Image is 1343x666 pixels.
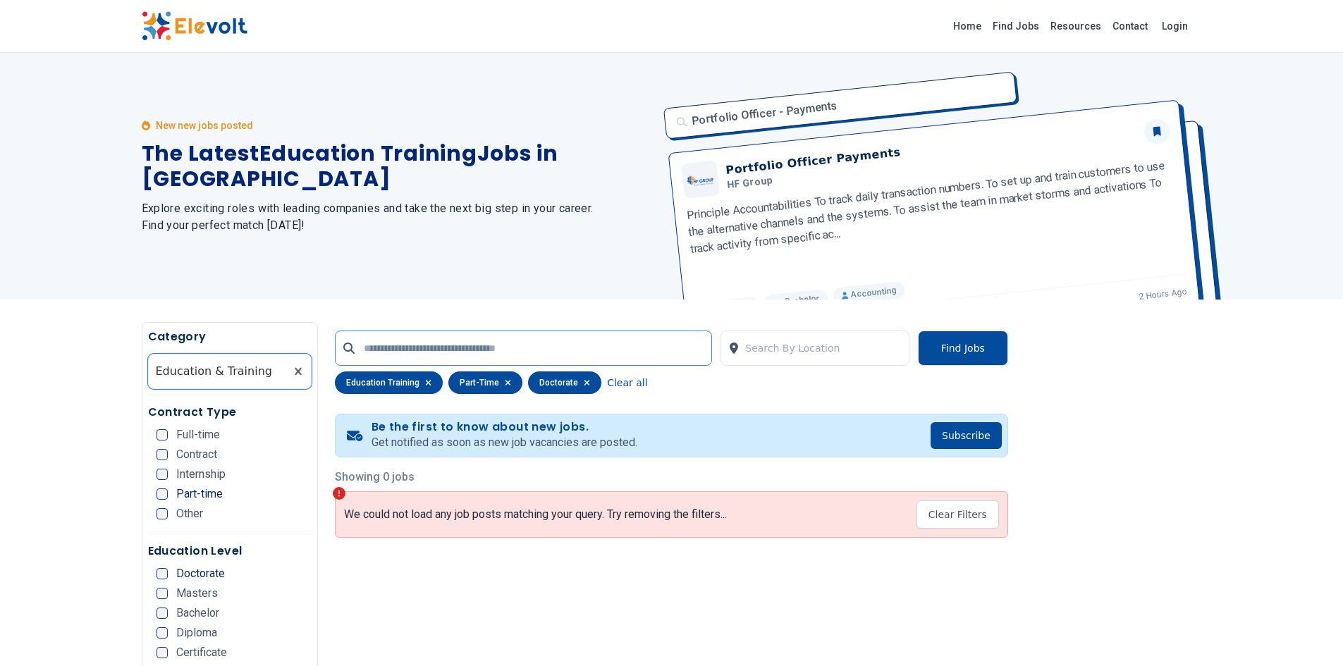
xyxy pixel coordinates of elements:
span: Internship [176,469,226,480]
span: Bachelor [176,608,219,619]
h5: Contract Type [148,404,312,421]
p: We could not load any job posts matching your query. Try removing the filters... [344,507,727,522]
a: Login [1153,12,1196,40]
p: New new jobs posted [156,118,253,132]
img: Elevolt [142,11,247,41]
input: Full-time [157,429,168,440]
input: Contract [157,449,168,460]
span: Diploma [176,627,217,639]
button: Clear Filters [916,500,999,529]
input: Part-time [157,488,168,500]
span: Contract [176,449,217,460]
h5: Education Level [148,543,312,560]
div: part-time [448,371,522,394]
h2: Explore exciting roles with leading companies and take the next big step in your career. Find you... [142,200,655,234]
a: Resources [1045,15,1107,37]
span: Masters [176,588,218,599]
span: Part-time [176,488,223,500]
a: Contact [1107,15,1153,37]
button: Subscribe [931,422,1002,449]
span: Full-time [176,429,220,440]
input: Bachelor [157,608,168,619]
p: Get notified as soon as new job vacancies are posted. [372,434,637,451]
input: Internship [157,469,168,480]
button: Find Jobs [918,331,1008,366]
a: Home [948,15,987,37]
input: Other [157,508,168,519]
div: doctorate [528,371,601,394]
span: Doctorate [176,568,225,579]
span: Other [176,508,203,519]
input: Certificate [157,647,168,658]
h1: The Latest Education Training Jobs in [GEOGRAPHIC_DATA] [142,141,655,192]
input: Masters [157,588,168,599]
div: education training [335,371,443,394]
iframe: Chat Widget [1273,598,1343,666]
h4: Be the first to know about new jobs. [372,420,637,434]
h5: Category [148,328,312,345]
p: Showing 0 jobs [335,469,1008,486]
a: Find Jobs [987,15,1045,37]
button: Clear all [607,371,647,394]
input: Diploma [157,627,168,639]
span: Certificate [176,647,227,658]
input: Doctorate [157,568,168,579]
